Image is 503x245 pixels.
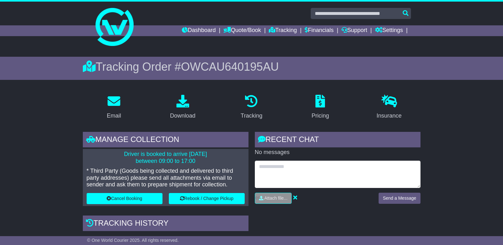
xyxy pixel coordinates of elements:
[170,112,195,120] div: Download
[377,112,402,120] div: Insurance
[87,151,245,164] p: Driver is booked to arrive [DATE] between 09:00 to 17:00
[236,93,266,122] a: Tracking
[181,60,279,73] span: OWCAU640195AU
[166,93,200,122] a: Download
[83,60,420,74] div: Tracking Order #
[373,93,406,122] a: Insurance
[107,112,121,120] div: Email
[255,132,420,149] div: RECENT CHAT
[375,25,403,36] a: Settings
[269,25,297,36] a: Tracking
[308,93,333,122] a: Pricing
[223,25,261,36] a: Quote/Book
[341,25,367,36] a: Support
[103,93,125,122] a: Email
[87,238,179,243] span: © One World Courier 2025. All rights reserved.
[379,193,420,204] button: Send a Message
[83,132,248,149] div: Manage collection
[169,193,245,204] button: Rebook / Change Pickup
[83,236,248,243] div: Estimated Delivery -
[255,149,420,156] p: No messages
[87,193,162,204] button: Cancel Booking
[83,216,248,233] div: Tracking history
[161,236,221,243] div: [DATE] 17:00 (GMT +9)
[241,112,262,120] div: Tracking
[305,25,334,36] a: Financials
[312,112,329,120] div: Pricing
[182,25,216,36] a: Dashboard
[87,168,245,188] p: * Third Party (Goods being collected and delivered to third party addresses) please send all atta...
